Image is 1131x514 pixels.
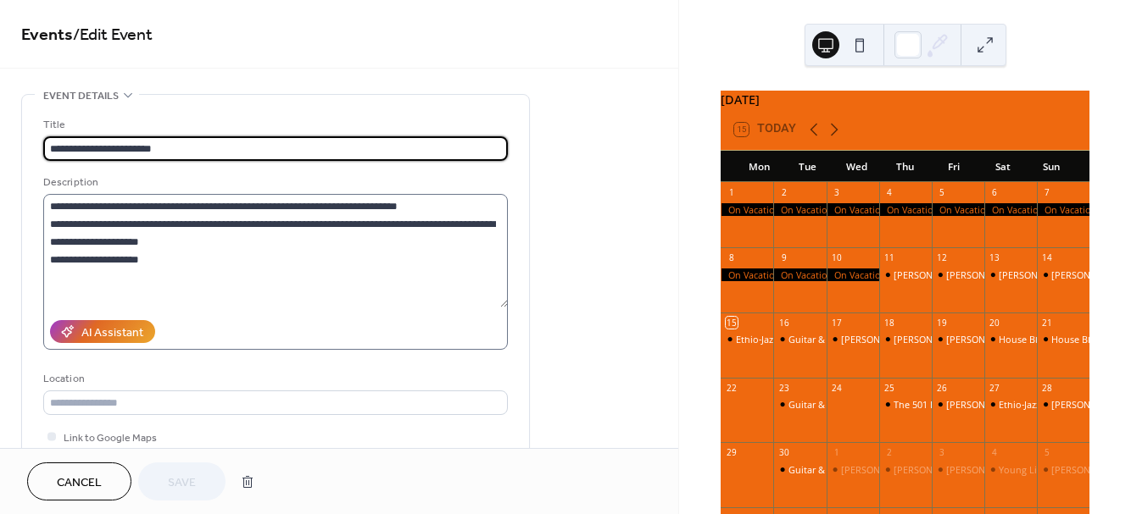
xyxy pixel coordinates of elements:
[726,317,738,329] div: 15
[736,333,837,345] div: Ethio-Jazz Special Event
[999,333,1085,345] div: House Blend Septet
[831,317,843,329] div: 17
[929,151,978,183] div: Fri
[1037,268,1089,281] div: Murley/Schwager/Swainson
[43,174,504,191] div: Description
[883,187,895,199] div: 4
[841,463,969,476] div: [PERSON_NAME] JAM Session
[773,203,826,216] div: On Vacation
[1041,447,1053,459] div: 5
[1041,382,1053,394] div: 28
[1027,151,1076,183] div: Sun
[894,268,1061,281] div: [PERSON_NAME] Wilderness Ensemble
[999,268,1091,281] div: [PERSON_NAME] Trio
[936,317,948,329] div: 19
[721,268,773,281] div: On Vacation
[832,151,881,183] div: Wed
[726,447,738,459] div: 29
[894,333,1002,345] div: [PERSON_NAME] Quartet
[726,187,738,199] div: 1
[831,187,843,199] div: 3
[778,382,790,394] div: 23
[778,447,790,459] div: 30
[27,462,131,500] button: Cancel
[936,251,948,263] div: 12
[43,87,119,105] span: Event details
[984,463,1037,476] div: Young Lions!
[883,251,895,263] div: 11
[721,203,773,216] div: On Vacation
[1041,187,1053,199] div: 7
[827,268,879,281] div: On Vacation
[1037,398,1089,411] div: Dave Young Trio
[50,320,155,343] button: AI Assistant
[932,333,984,345] div: Ted Quinlan Quartet
[831,251,843,263] div: 10
[1041,251,1053,263] div: 14
[734,151,783,183] div: Mon
[778,251,790,263] div: 9
[989,251,1000,263] div: 13
[721,91,1089,109] div: [DATE]
[81,324,143,342] div: AI Assistant
[21,19,73,52] a: Events
[827,333,879,345] div: Terry Clarke's JAM Session
[946,463,1055,476] div: [PERSON_NAME] Quartet
[894,463,1002,476] div: [PERSON_NAME] Quartet
[883,317,895,329] div: 18
[946,268,1114,281] div: [PERSON_NAME] Wilderness Ensemble
[881,151,930,183] div: Thu
[773,398,826,411] div: Guitar & Piano Masters
[1037,203,1089,216] div: On Vacation
[932,268,984,281] div: Doug Wilde's Wilderness Ensemble
[1037,463,1089,476] div: Bernie Senesky Tro
[989,382,1000,394] div: 27
[73,19,153,52] span: / Edit Event
[936,187,948,199] div: 5
[879,463,932,476] div: Allison Au Quartet
[932,398,984,411] div: Hirut Hoot Comedy Night
[879,398,932,411] div: The 501 East
[999,463,1056,476] div: Young Lions!
[773,268,826,281] div: On Vacation
[773,463,826,476] div: Guitar & Piano Masters
[788,333,889,345] div: Guitar & Piano Masters
[936,447,948,459] div: 3
[946,398,1084,411] div: [PERSON_NAME] Comedy Night
[989,187,1000,199] div: 6
[726,251,738,263] div: 8
[783,151,833,183] div: Tue
[721,333,773,345] div: Ethio-Jazz Special Event
[883,447,895,459] div: 2
[827,463,879,476] div: Terry Clarke's JAM Session
[43,370,504,388] div: Location
[773,333,826,345] div: Guitar & Piano Masters
[831,382,843,394] div: 24
[989,317,1000,329] div: 20
[841,333,969,345] div: [PERSON_NAME] JAM Session
[57,474,102,492] span: Cancel
[726,382,738,394] div: 22
[984,398,1037,411] div: Ethio-Jazz
[978,151,1028,183] div: Sat
[778,187,790,199] div: 2
[946,333,1055,345] div: [PERSON_NAME] Quartet
[831,447,843,459] div: 1
[932,203,984,216] div: On Vacation
[883,382,895,394] div: 25
[879,203,932,216] div: On Vacation
[984,268,1037,281] div: Hannah Barstow Trio
[1041,317,1053,329] div: 21
[932,463,984,476] div: Allison Au Quartet
[984,203,1037,216] div: On Vacation
[999,398,1040,411] div: Ethio-Jazz
[879,333,932,345] div: Ted Quinlan Quartet
[989,447,1000,459] div: 4
[43,116,504,134] div: Title
[984,333,1037,345] div: House Blend Septet
[788,463,889,476] div: Guitar & Piano Masters
[788,398,889,411] div: Guitar & Piano Masters
[64,429,157,447] span: Link to Google Maps
[778,317,790,329] div: 16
